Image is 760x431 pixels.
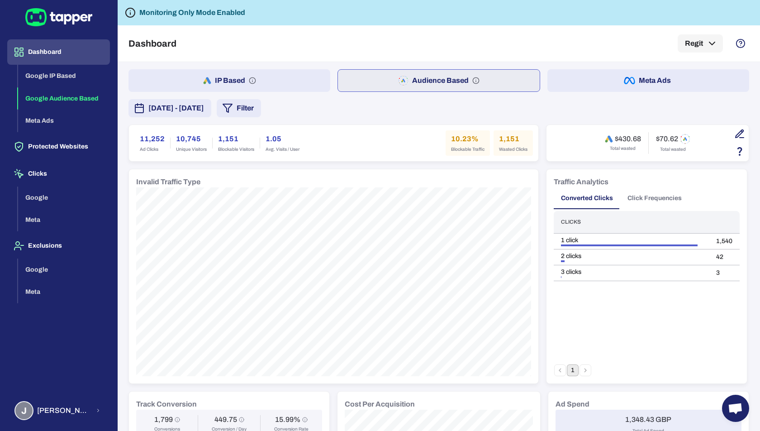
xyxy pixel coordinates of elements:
span: Total wasted [660,146,686,153]
button: Audience Based [337,69,540,92]
button: Google Audience Based [18,87,110,110]
div: J [14,401,33,420]
button: [DATE] - [DATE] [128,99,211,117]
h6: Cost Per Acquisition [345,399,415,410]
h6: 1,151 [218,134,254,144]
span: [PERSON_NAME] [PERSON_NAME] [37,406,90,415]
td: 1,540 [709,233,740,249]
button: Exclusions [7,233,110,259]
a: Google [18,193,110,201]
a: Google IP Based [18,72,110,79]
a: Meta Ads [18,116,110,124]
button: J[PERSON_NAME] [PERSON_NAME] [7,397,110,424]
span: Blockable Traffic [451,146,484,153]
h6: 1,799 [154,415,173,424]
span: [DATE] - [DATE] [148,103,204,114]
h6: 1,151 [499,134,527,144]
button: Filter [217,99,261,117]
div: 1 click [561,236,702,244]
button: Meta Ads [547,69,749,92]
span: Unique Visitors [176,146,207,153]
h6: $70.62 [656,134,678,144]
button: Dashboard [7,39,110,65]
svg: Tapper is not blocking any fraudulent activity for this domain [125,7,136,18]
h6: 11,252 [140,134,165,144]
span: Total wasted [610,145,636,152]
div: Open chat [722,395,749,422]
nav: pagination navigation [554,364,592,376]
h6: 449.75 [214,415,237,424]
div: 2 clicks [561,252,702,260]
button: Estimation based on the quantity of invalid click x cost-per-click. [732,144,747,159]
td: 42 [709,249,740,265]
h5: Dashboard [128,38,176,49]
div: 3 clicks [561,268,702,276]
button: page 1 [567,364,579,376]
a: Google [18,265,110,273]
svg: Conversions [175,417,180,422]
button: Regit [678,34,723,53]
h6: 15.99% [275,415,300,424]
button: Converted Clicks [554,187,620,209]
span: Ad Clicks [140,146,165,153]
svg: Conversion Rate [302,417,308,422]
h6: Monitoring Only Mode Enabled [139,7,245,18]
svg: IP based: Search, Display, and Shopping. [249,77,256,84]
a: Meta [18,215,110,223]
th: Clicks [554,211,709,233]
h6: 10,745 [176,134,207,144]
a: Exclusions [7,241,110,249]
a: Dashboard [7,48,110,55]
td: 3 [709,265,740,281]
span: Blockable Visitors [218,146,254,153]
h6: Invalid Traffic Type [136,177,200,187]
a: Protected Websites [7,142,110,150]
a: Clicks [7,169,110,177]
h6: 10.23% [451,134,484,144]
span: Avg. Visits / User [266,146,299,153]
h6: 1,348.43 GBP [625,415,671,424]
button: Meta Ads [18,110,110,132]
button: IP Based [128,69,330,92]
button: Google [18,259,110,281]
button: Google IP Based [18,65,110,87]
button: Meta [18,209,110,231]
a: Google Audience Based [18,94,110,101]
svg: Conversion / Day [239,417,244,422]
h6: 1.05 [266,134,299,144]
a: Meta [18,287,110,295]
button: Clicks [7,161,110,187]
span: Wasted Clicks [499,146,527,153]
h6: Traffic Analytics [554,177,608,187]
button: Meta [18,281,110,303]
button: Google [18,187,110,209]
h6: Track Conversion [136,399,197,410]
h6: $430.68 [615,134,641,144]
h6: Ad Spend [556,399,589,410]
button: Protected Websites [7,134,110,159]
button: Click Frequencies [620,187,689,209]
svg: Audience based: Search, Display, Shopping, Video Performance Max, Demand Generation [472,77,480,84]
